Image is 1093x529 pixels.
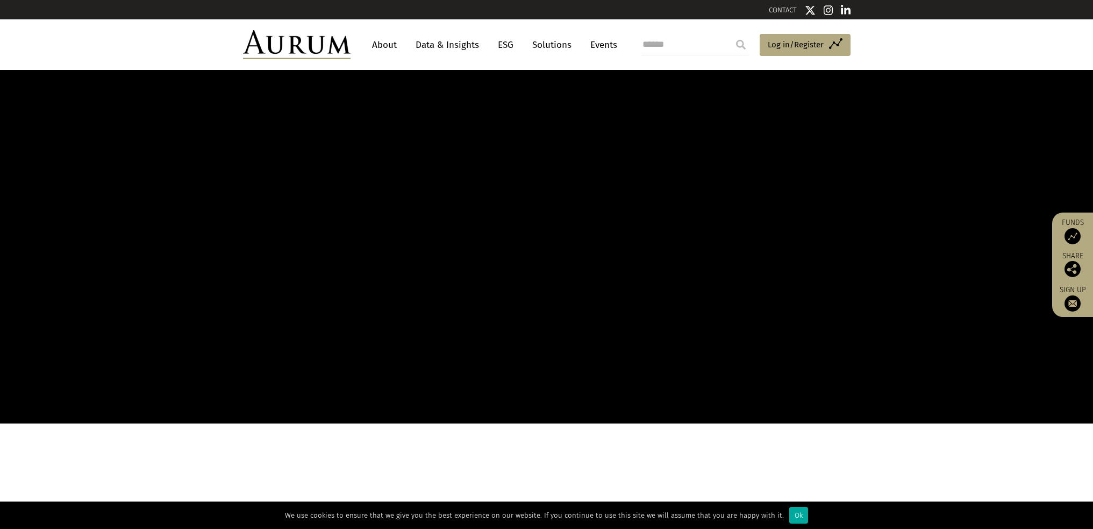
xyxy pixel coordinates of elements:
img: Instagram icon [824,5,833,16]
img: Access Funds [1065,228,1081,244]
img: Twitter icon [805,5,816,16]
a: Funds [1058,218,1088,244]
a: Solutions [527,35,577,55]
input: Submit [730,34,752,55]
img: Share this post [1065,261,1081,277]
div: Ok [789,507,808,524]
img: Sign up to our newsletter [1065,295,1081,312]
div: Share [1058,252,1088,277]
img: Linkedin icon [841,5,851,16]
a: CONTACT [769,6,797,14]
span: Log in/Register [768,38,824,51]
a: Sign up [1058,285,1088,312]
a: ESG [492,35,519,55]
a: Data & Insights [410,35,484,55]
a: Events [585,35,617,55]
a: Log in/Register [760,34,851,57]
a: About [367,35,402,55]
img: Aurum [243,30,351,59]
